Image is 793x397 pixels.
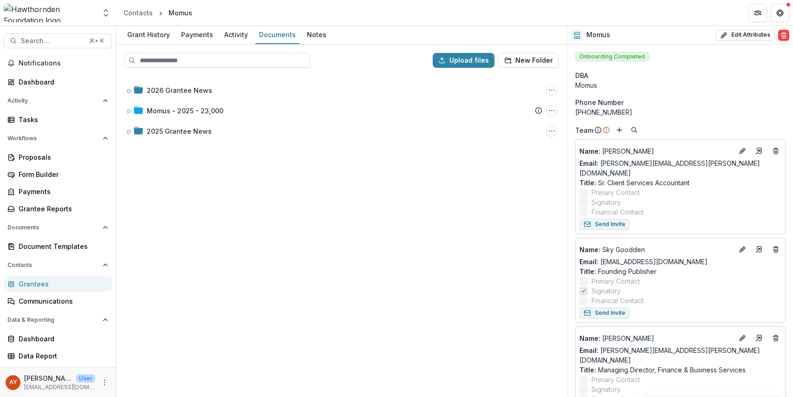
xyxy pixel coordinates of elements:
span: Signatory [591,197,621,207]
p: User [76,374,95,383]
button: Search [629,124,640,136]
button: Edit [737,244,748,255]
div: Grant History [123,28,174,41]
a: Name: Sky Goodden [579,245,733,254]
a: Grantee Reports [4,201,112,216]
button: Add [614,124,625,136]
span: DBA [575,71,588,80]
button: New Folder [498,53,559,68]
button: 2026 Grantee News Options [546,85,557,96]
button: Open Activity [4,93,112,108]
a: Payments [177,26,217,44]
div: Payments [19,187,104,196]
p: [PERSON_NAME] [579,333,733,343]
div: Data Report [19,351,104,361]
a: Activity [221,26,252,44]
div: [PHONE_NUMBER] [575,107,786,117]
span: Email: [579,346,598,354]
div: Andreas Yuíza [9,379,17,385]
a: Proposals [4,150,112,165]
a: Grantees [4,276,112,292]
button: Search... [4,33,112,48]
span: Search... [21,37,84,45]
span: Primary Contact [591,276,640,286]
span: Primary Contact [591,375,640,384]
span: Title : [579,179,596,187]
button: More [99,377,110,388]
img: Hawthornden Foundation logo [4,4,96,22]
button: Edit [737,332,748,344]
button: Get Help [771,4,789,22]
a: Form Builder [4,167,112,182]
button: Send Invite [579,219,630,230]
button: Upload files [433,53,494,68]
button: Edit [737,145,748,156]
span: Notifications [19,59,108,67]
a: Data Report [4,348,112,364]
span: Email: [579,159,598,167]
div: Grantees [19,279,104,289]
div: Document Templates [19,241,104,251]
button: Send Invite [579,307,630,319]
div: Grantee Reports [19,204,104,214]
div: Contacts [123,8,153,18]
p: Team [575,125,593,135]
button: Notifications [4,56,112,71]
span: Primary Contact [591,188,640,197]
p: Managing Director, Finance & Business Services [579,365,781,375]
div: Payments [177,28,217,41]
span: Documents [7,224,99,231]
span: Onboarding Completed [575,52,649,61]
span: Title : [579,366,596,374]
a: Email: [PERSON_NAME][EMAIL_ADDRESS][PERSON_NAME][DOMAIN_NAME] [579,345,781,365]
div: Notes [303,28,330,41]
button: Delete [778,30,789,41]
div: Proposals [19,152,104,162]
button: Edit Attributes [716,30,774,41]
a: Name: [PERSON_NAME] [579,333,733,343]
div: ⌘ + K [87,36,106,46]
div: 2025 Grantee News2025 Grantee News Options [123,122,561,140]
a: Name: [PERSON_NAME] [579,146,733,156]
span: Name : [579,147,600,155]
a: Payments [4,184,112,199]
div: 2026 Grantee News [147,85,212,95]
span: Signatory [591,384,621,394]
button: Deletes [770,332,781,344]
button: Deletes [770,145,781,156]
span: Activity [7,98,99,104]
a: Grant History [123,26,174,44]
div: Communications [19,296,104,306]
p: Sky Goodden [579,245,733,254]
span: Signatory [591,286,621,296]
button: Partners [748,4,767,22]
div: Dashboard [19,334,104,344]
span: Data & Reporting [7,317,99,323]
a: Email: [EMAIL_ADDRESS][DOMAIN_NAME] [579,257,708,267]
p: Founding Publisher [579,267,781,276]
a: Communications [4,293,112,309]
span: Email: [579,258,598,266]
a: Email: [PERSON_NAME][EMAIL_ADDRESS][PERSON_NAME][DOMAIN_NAME] [579,158,781,178]
span: Financial Contact [591,207,643,217]
a: Tasks [4,112,112,127]
span: Name : [579,246,600,254]
div: Momus [575,80,786,90]
a: Go to contact [752,143,767,158]
button: Open entity switcher [99,4,112,22]
span: Contacts [7,262,99,268]
button: Deletes [770,244,781,255]
p: Sr. Client Services Accountant [579,178,781,188]
p: [PERSON_NAME] [579,146,733,156]
a: Documents [255,26,299,44]
div: Momus - 2025 - 23,000 [147,106,223,116]
div: Momus - 2025 - 23,000Momus - 2025 - 23,000 Options [123,101,561,120]
a: Document Templates [4,239,112,254]
nav: breadcrumb [120,6,196,20]
a: Go to contact [752,331,767,345]
span: Workflows [7,135,99,142]
div: 2026 Grantee News2026 Grantee News Options [123,81,561,99]
button: Open Documents [4,220,112,235]
div: 2025 Grantee News [147,126,212,136]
